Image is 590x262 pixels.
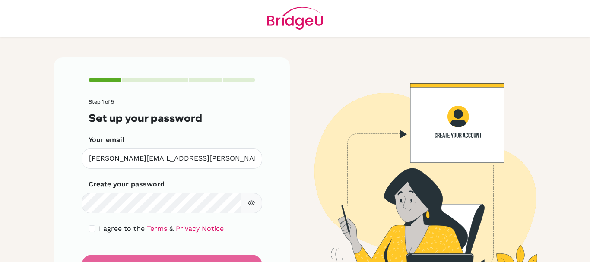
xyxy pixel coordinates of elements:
input: Insert your email* [82,148,262,169]
h3: Set up your password [89,112,255,124]
label: Create your password [89,179,165,189]
span: & [169,224,174,233]
span: I agree to the [99,224,145,233]
label: Your email [89,135,124,145]
a: Privacy Notice [176,224,224,233]
span: Step 1 of 5 [89,98,114,105]
a: Terms [147,224,167,233]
